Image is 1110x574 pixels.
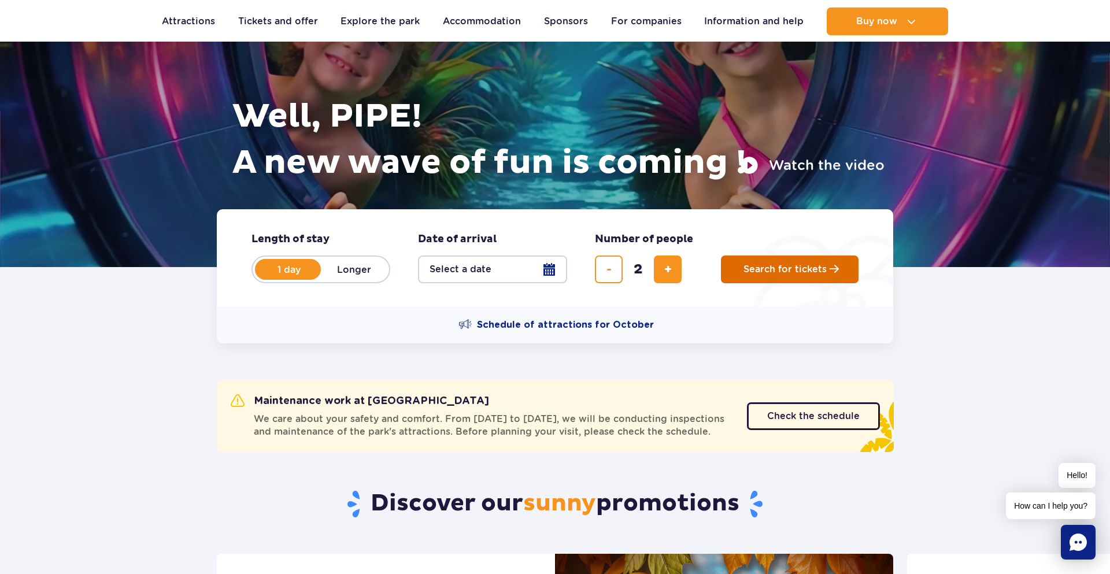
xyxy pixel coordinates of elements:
font: For companies [611,16,682,27]
font: A new wave of fun is coming ! [232,142,746,183]
button: Select a date [418,255,567,283]
font: Number of people [595,232,693,246]
font: Watch the video [769,157,885,173]
font: Explore the park [341,16,420,27]
font: sunny [523,489,596,518]
input: number of tickets [624,255,652,283]
a: Sponsors [544,8,588,35]
a: Accommodation [443,8,521,35]
a: Tickets and offer [238,8,318,35]
font: Information and help [704,16,804,27]
button: add a ticket [654,255,682,283]
font: 1 day [277,264,301,275]
a: Check the schedule [747,402,880,430]
button: Search for tickets [721,255,859,283]
button: Buy now [827,8,948,35]
font: Attractions [162,16,215,27]
font: Hello! [1067,471,1087,480]
font: How can I help you? [1014,501,1087,510]
a: Schedule of attractions for October [458,318,654,332]
font: Length of stay [251,232,330,246]
font: We care about your safety and comfort. From [DATE] to [DATE], we will be conducting inspections a... [254,413,724,437]
a: Attractions [162,8,215,35]
font: Discover our [371,489,523,518]
button: remove ticket [595,255,623,283]
a: For companies [611,8,682,35]
font: Select a date [430,264,491,275]
font: Tickets and offer [238,16,318,27]
font: Sponsors [544,16,588,27]
a: Information and help [704,8,804,35]
font: Well, PIPE! [232,96,422,137]
font: Date of arrival [418,232,497,246]
font: Maintenance work at [GEOGRAPHIC_DATA] [254,396,489,406]
font: Accommodation [443,16,521,27]
font: Longer [337,264,371,275]
a: Explore the park [341,8,420,35]
font: promotions [596,489,739,518]
button: Watch the video [740,156,885,175]
form: Planning a visit to Park of Poland [217,209,893,306]
font: Schedule of attractions for October [477,320,654,329]
div: Chat [1061,525,1096,560]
